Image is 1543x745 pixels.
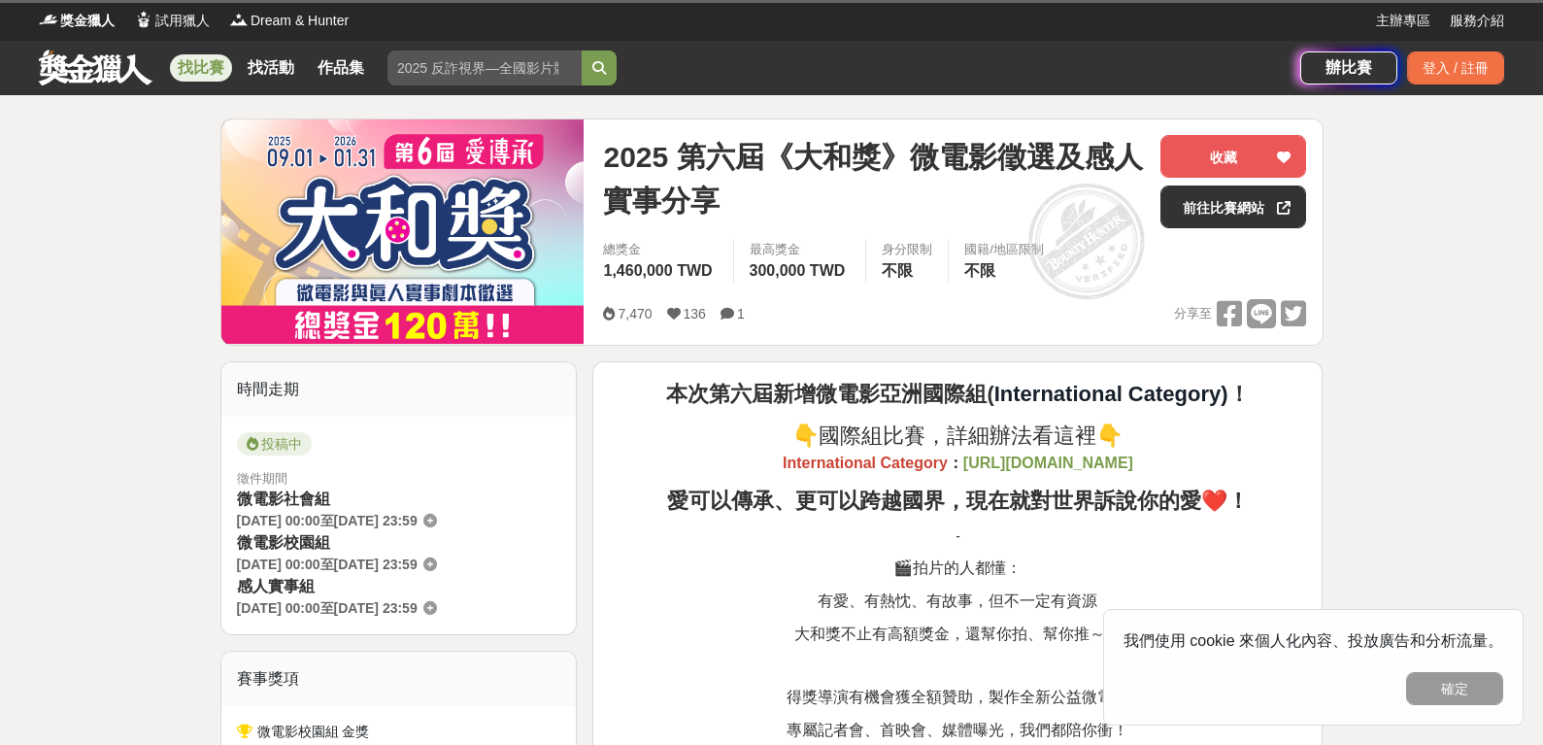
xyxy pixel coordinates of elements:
span: [DATE] 23:59 [334,600,418,616]
a: 辦比賽 [1300,51,1397,85]
span: [DATE] 00:00 [237,600,320,616]
a: 找活動 [240,54,302,82]
span: 至 [320,600,334,616]
span: 至 [320,557,334,572]
strong: 本次第六屆新增微電影亞洲國際組( [666,382,993,406]
img: Logo [134,10,153,29]
span: [DATE] 00:00 [237,513,320,528]
div: 時間走期 [221,362,577,417]
img: Logo [229,10,249,29]
span: 分享至 [1174,299,1212,328]
a: 找比賽 [170,54,232,82]
button: 收藏 [1160,135,1306,178]
span: 至 [320,513,334,528]
span: 微電影校園組 [237,534,330,551]
div: 賽事獎項 [221,652,577,706]
span: Dream & Hunter [251,11,349,31]
a: LogoDream & Hunter [229,11,349,31]
div: 身分限制 [882,240,932,259]
span: 不限 [882,262,913,279]
span: 大和獎不止有高額獎金，還幫你拍、幫你推～！ [794,626,1121,642]
span: 🎬拍片的人都懂： [893,559,1022,576]
span: 試用獵人 [155,11,210,31]
strong: International Category) [994,382,1228,406]
a: Logo獎金獵人 [39,11,115,31]
strong: ： [948,455,963,471]
img: Logo [39,10,58,29]
strong: 愛可以傳承、更可以跨越國界，現在就對世界訴說你的愛❤️！ [667,489,1249,513]
strong: International Category [783,455,948,471]
button: 確定 [1406,672,1503,705]
span: 7,470 [618,306,652,322]
p: - [609,526,1306,547]
a: 作品集 [310,54,372,82]
a: Logo試用獵人 [134,11,210,31]
div: 國籍/地區限制 [964,240,1044,259]
img: Cover Image [221,119,585,344]
a: 前往比賽網站 [1160,186,1306,228]
strong: [URL][DOMAIN_NAME] [963,455,1133,471]
a: [URL][DOMAIN_NAME] [963,456,1133,471]
span: 300,000 TWD [750,262,846,279]
span: 2025 第六屆《大和獎》微電影徵選及感人實事分享 [603,135,1145,222]
span: 我們使用 cookie 來個人化內容、投放廣告和分析流量。 [1124,632,1503,649]
span: 👇國際組比賽，詳細辦法看這裡👇 [792,423,1123,448]
span: 有愛、有熱忱、有故事，但不一定有資源 [818,593,1097,609]
a: 服務介紹 [1450,11,1504,31]
div: 登入 / 註冊 [1407,51,1504,85]
span: 專屬記者會、首映會、媒體曝光，我們都陪你衝！ [787,722,1128,738]
span: 1 [737,306,745,322]
span: [DATE] 00:00 [237,557,320,572]
span: 微電影社會組 [237,491,330,507]
span: 獎金獵人 [60,11,115,31]
span: 總獎金 [603,240,717,259]
span: 得獎導演有機會獲全額贊助，製作全新公益微電影 [787,689,1128,705]
span: 1,460,000 TWD [603,262,712,279]
span: [DATE] 23:59 [334,513,418,528]
span: 微電影校園組 金獎 [257,724,370,739]
input: 2025 反詐視界—全國影片競賽 [387,51,582,85]
span: 不限 [964,262,995,279]
span: 136 [684,306,706,322]
strong: ！ [1228,382,1250,406]
span: 投稿中 [237,432,312,456]
span: 最高獎金 [750,240,851,259]
span: 感人實事組 [237,578,315,594]
span: [DATE] 23:59 [334,557,418,572]
a: 主辦專區 [1376,11,1430,31]
span: 徵件期間 [237,471,287,486]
